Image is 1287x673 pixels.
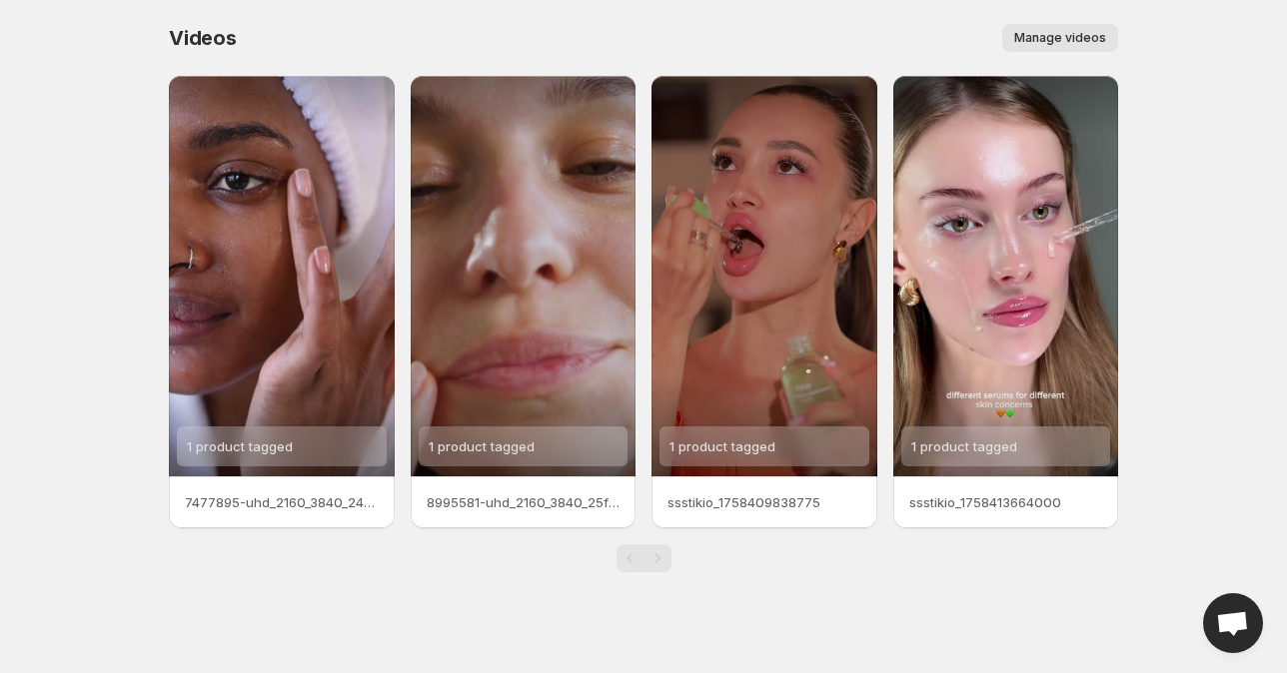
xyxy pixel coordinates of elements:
[1014,30,1106,46] span: Manage videos
[1203,593,1263,653] div: Open chat
[185,492,379,512] p: 7477895-uhd_2160_3840_24fps
[169,26,237,50] span: Videos
[911,438,1017,454] span: 1 product tagged
[187,438,293,454] span: 1 product tagged
[429,438,535,454] span: 1 product tagged
[667,492,861,512] p: ssstikio_1758409838775
[1002,24,1118,52] button: Manage videos
[617,544,671,572] nav: Pagination
[909,492,1103,512] p: ssstikio_1758413664000
[669,438,775,454] span: 1 product tagged
[427,492,621,512] p: 8995581-uhd_2160_3840_25fps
